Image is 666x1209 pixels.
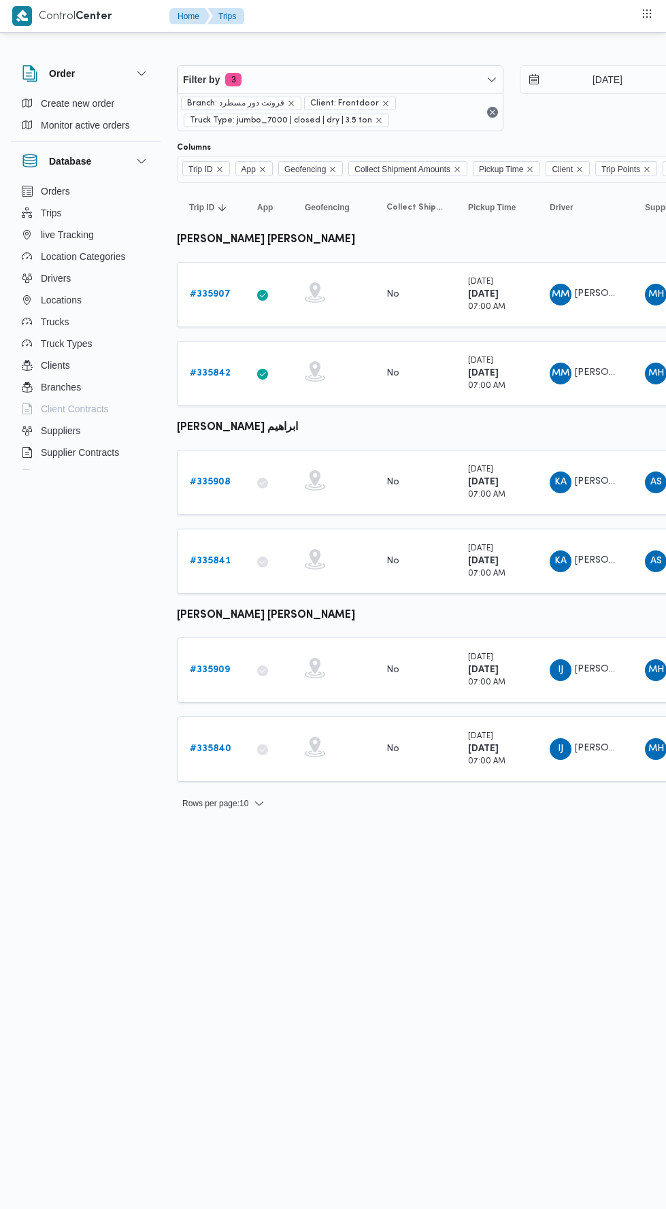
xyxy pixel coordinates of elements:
[190,741,231,757] a: #335840
[41,227,94,243] span: live Tracking
[16,289,155,311] button: Locations
[648,284,664,305] span: MH
[41,183,70,199] span: Orders
[11,180,161,475] div: Database
[177,423,298,433] b: [PERSON_NAME] ابراهيم
[177,795,270,812] button: Rows per page:10
[242,162,256,177] span: App
[468,758,505,765] small: 07:00 AM
[207,8,244,24] button: Trips
[468,491,505,499] small: 07:00 AM
[468,478,499,486] b: [DATE]
[386,664,399,676] div: No
[41,248,126,265] span: Location Categories
[190,662,230,678] a: #335909
[550,284,571,305] div: Mahmood Muhammad Mahmood Farj
[178,66,503,93] button: Filter by3 active filters
[16,311,155,333] button: Trucks
[41,401,109,417] span: Client Contracts
[49,153,91,169] h3: Database
[41,95,114,112] span: Create new order
[16,354,155,376] button: Clients
[284,162,326,177] span: Geofencing
[648,659,664,681] span: MH
[648,363,664,384] span: MH
[41,270,71,286] span: Drivers
[468,570,505,578] small: 07:00 AM
[190,557,231,565] b: # 335841
[468,369,499,378] b: [DATE]
[14,1155,57,1195] iframe: chat widget
[76,12,112,22] b: Center
[386,555,399,567] div: No
[177,610,355,620] b: [PERSON_NAME] [PERSON_NAME]
[382,99,390,107] button: remove selected entity
[190,365,231,382] a: #335842
[468,278,493,286] small: [DATE]
[468,382,505,390] small: 07:00 AM
[184,114,389,127] span: Truck Type: jumbo_7000 | closed | dry | 3.5 ton
[16,224,155,246] button: live Tracking
[252,197,286,218] button: App
[16,114,155,136] button: Monitor active orders
[16,202,155,224] button: Trips
[16,333,155,354] button: Truck Types
[182,161,230,176] span: Trip ID
[187,97,284,110] span: Branch: فرونت دور مسطرد
[190,553,231,569] a: #335841
[177,235,355,245] b: [PERSON_NAME] [PERSON_NAME]
[310,97,379,110] span: Client: Frontdoor
[546,161,590,176] span: Client
[554,471,567,493] span: KA
[468,466,493,474] small: [DATE]
[348,161,467,176] span: Collect Shipment Amounts
[41,117,130,133] span: Monitor active orders
[41,292,82,308] span: Locations
[650,471,662,493] span: AS
[386,476,399,488] div: No
[257,202,273,213] span: App
[299,197,367,218] button: Geofencing
[41,466,75,482] span: Devices
[190,286,231,303] a: #335907
[484,104,501,120] button: Remove
[49,65,75,82] h3: Order
[22,153,150,169] button: Database
[189,202,214,213] span: Trip ID; Sorted in descending order
[354,162,450,177] span: Collect Shipment Amounts
[576,165,584,173] button: Remove Client from selection in this group
[190,474,231,491] a: #335908
[225,73,242,86] span: 3 active filters
[552,284,569,305] span: MM
[305,202,350,213] span: Geofencing
[190,369,231,378] b: # 335842
[12,6,32,26] img: X8yXhbKr1z7QwAAAABJRU5ErkJggg==
[468,290,499,299] b: [DATE]
[287,99,295,107] button: remove selected entity
[41,335,92,352] span: Truck Types
[304,97,396,110] span: Client: Frontdoor
[468,665,499,674] b: [DATE]
[479,162,523,177] span: Pickup Time
[16,398,155,420] button: Client Contracts
[22,65,150,82] button: Order
[552,363,569,384] span: MM
[550,550,571,572] div: Kariam Ahmad Ala Ibrahem
[190,665,230,674] b: # 335909
[329,165,337,173] button: Remove Geofencing from selection in this group
[550,659,571,681] div: Ibrahem Jabril Muhammad Ahmad Jmuaah
[526,165,534,173] button: Remove Pickup Time from selection in this group
[41,379,81,395] span: Branches
[386,367,399,380] div: No
[468,545,493,552] small: [DATE]
[550,363,571,384] div: Mahmood Muhammad Mahmood Farj
[169,8,210,24] button: Home
[183,71,220,88] span: Filter by
[41,357,70,374] span: Clients
[468,654,493,661] small: [DATE]
[468,557,499,565] b: [DATE]
[648,738,664,760] span: MH
[16,376,155,398] button: Branches
[468,357,493,365] small: [DATE]
[550,471,571,493] div: Kariam Ahmad Ala Ibrahem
